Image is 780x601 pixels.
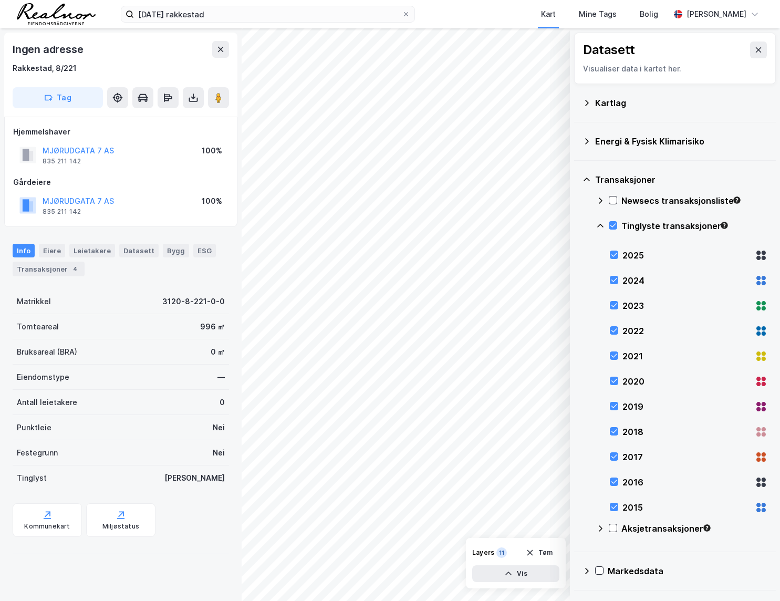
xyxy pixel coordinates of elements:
div: Punktleie [17,421,51,434]
div: Mine Tags [579,8,617,20]
div: 2019 [622,400,751,413]
div: Datasett [119,244,159,257]
div: Tomteareal [17,320,59,333]
div: Kartlag [595,97,767,109]
div: Leietakere [69,244,115,257]
div: 835 211 142 [43,208,81,216]
div: Info [13,244,35,257]
div: Transaksjoner [13,262,85,276]
div: 2022 [622,325,751,337]
iframe: Chat Widget [727,551,780,601]
button: Vis [472,565,559,582]
div: Eiendomstype [17,371,69,384]
div: 0 ㎡ [211,346,225,358]
div: 2016 [622,476,751,489]
div: Festegrunn [17,447,58,459]
div: 2017 [622,451,751,463]
div: [PERSON_NAME] [687,8,746,20]
button: Tag [13,87,103,108]
div: Layers [472,548,494,557]
div: Miljøstatus [102,522,139,531]
div: 2025 [622,249,751,262]
div: Matrikkel [17,295,51,308]
div: 3120-8-221-0-0 [162,295,225,308]
div: Tooltip anchor [702,523,712,533]
div: Antall leietakere [17,396,77,409]
div: Kart [541,8,556,20]
div: Datasett [583,42,635,58]
div: Kommunekart [24,522,70,531]
div: Bruksareal (BRA) [17,346,77,358]
div: Hjemmelshaver [13,126,228,138]
div: Aksjetransaksjoner [621,522,767,535]
input: Søk på adresse, matrikkel, gårdeiere, leietakere eller personer [134,6,402,22]
div: Tooltip anchor [732,195,742,205]
div: Gårdeiere [13,176,228,189]
div: ESG [193,244,216,257]
div: [PERSON_NAME] [164,472,225,484]
div: Rakkestad, 8/221 [13,62,77,75]
div: Bygg [163,244,189,257]
div: Tooltip anchor [720,221,729,230]
button: Tøm [519,544,559,561]
div: 2024 [622,274,751,287]
div: 100% [202,144,222,157]
div: Energi & Fysisk Klimarisiko [595,135,767,148]
div: 0 [220,396,225,409]
div: Bolig [640,8,658,20]
div: Markedsdata [608,565,767,577]
div: Ingen adresse [13,41,85,58]
div: 2020 [622,375,751,388]
div: 2018 [622,426,751,438]
div: 2021 [622,350,751,362]
div: 100% [202,195,222,208]
div: 835 211 142 [43,157,81,165]
div: Nei [213,447,225,459]
div: 4 [70,264,80,274]
div: Newsecs transaksjonsliste [621,194,767,207]
div: 11 [496,547,507,558]
div: 996 ㎡ [200,320,225,333]
div: Tinglyst [17,472,47,484]
div: Eiere [39,244,65,257]
div: 2023 [622,299,751,312]
div: 2015 [622,501,751,514]
div: Tinglyste transaksjoner [621,220,767,232]
img: realnor-logo.934646d98de889bb5806.png [17,3,96,25]
div: Visualiser data i kartet her. [583,63,767,75]
div: Kontrollprogram for chat [727,551,780,601]
div: Transaksjoner [595,173,767,186]
div: Nei [213,421,225,434]
div: — [217,371,225,384]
